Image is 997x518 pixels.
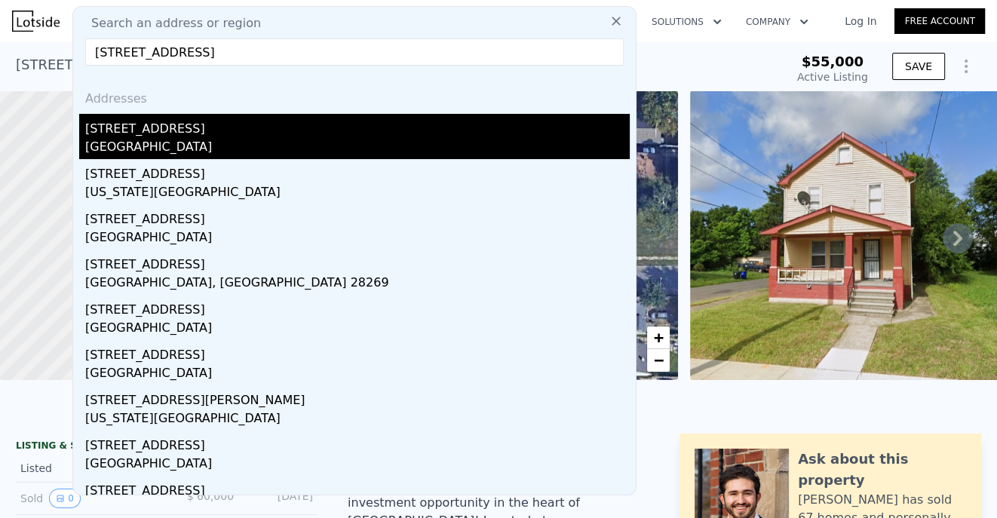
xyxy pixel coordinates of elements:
[85,204,630,228] div: [STREET_ADDRESS]
[85,138,630,159] div: [GEOGRAPHIC_DATA]
[951,51,981,81] button: Show Options
[85,319,630,340] div: [GEOGRAPHIC_DATA]
[246,489,313,508] div: [DATE]
[894,8,985,34] a: Free Account
[892,53,945,80] button: SAVE
[802,54,864,69] span: $55,000
[797,71,868,83] span: Active Listing
[12,11,60,32] img: Lotside
[20,489,155,508] div: Sold
[85,38,624,66] input: Enter an address, city, region, neighborhood or zip code
[654,351,664,369] span: −
[85,455,630,476] div: [GEOGRAPHIC_DATA]
[640,8,734,35] button: Solutions
[85,431,630,455] div: [STREET_ADDRESS]
[20,461,155,476] div: Listed
[85,476,630,500] div: [STREET_ADDRESS]
[85,114,630,138] div: [STREET_ADDRESS]
[85,364,630,385] div: [GEOGRAPHIC_DATA]
[827,14,894,29] a: Log In
[85,340,630,364] div: [STREET_ADDRESS]
[79,78,630,114] div: Addresses
[85,228,630,250] div: [GEOGRAPHIC_DATA]
[654,328,664,347] span: +
[734,8,821,35] button: Company
[85,159,630,183] div: [STREET_ADDRESS]
[85,295,630,319] div: [STREET_ADDRESS]
[798,449,966,491] div: Ask about this property
[85,274,630,295] div: [GEOGRAPHIC_DATA], [GEOGRAPHIC_DATA] 28269
[85,409,630,431] div: [US_STATE][GEOGRAPHIC_DATA]
[647,349,670,372] a: Zoom out
[187,490,234,502] span: $ 60,000
[16,440,318,455] div: LISTING & SALE HISTORY
[16,54,379,75] div: [STREET_ADDRESS] , [GEOGRAPHIC_DATA] , OH 44105
[85,250,630,274] div: [STREET_ADDRESS]
[85,183,630,204] div: [US_STATE][GEOGRAPHIC_DATA]
[647,326,670,349] a: Zoom in
[79,14,261,32] span: Search an address or region
[85,385,630,409] div: [STREET_ADDRESS][PERSON_NAME]
[49,489,81,508] button: View historical data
